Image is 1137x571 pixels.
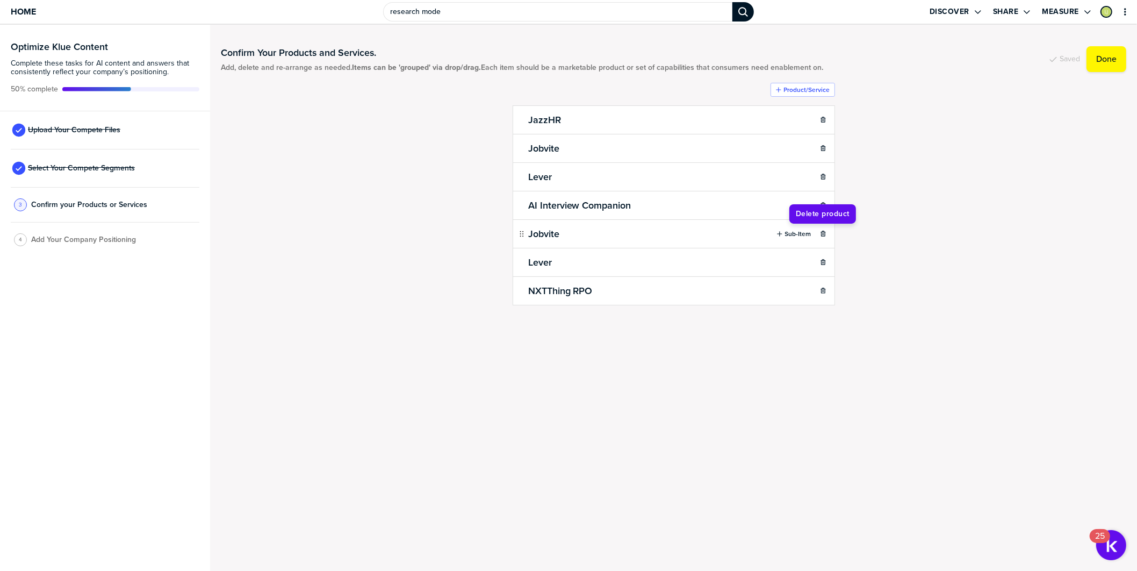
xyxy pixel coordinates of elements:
[221,46,823,59] h1: Confirm Your Products and Services.
[513,191,835,220] li: AI Interview Companion
[11,59,199,76] span: Complete these tasks for AI content and answers that consistently reflect your company’s position...
[930,7,969,17] label: Discover
[513,134,835,163] li: Jobvite
[1086,46,1126,72] button: Done
[1042,7,1079,17] label: Measure
[513,219,835,248] li: JobviteSub-Item
[771,83,835,97] button: Product/Service
[1102,7,1111,17] img: 6617137a5eba2c7ca739239369b0cf5c-sml.png
[732,2,754,22] div: Search Klue
[526,112,563,127] h2: JazzHR
[785,230,811,238] label: Sub-Item
[352,62,481,73] strong: Items can be 'grouped' via drop/drag.
[1100,6,1112,18] div: Lilly Jamshidi
[28,126,120,134] span: Upload Your Compete Files
[796,209,850,219] span: Delete product
[1096,54,1117,65] label: Done
[1099,5,1113,19] a: Edit Profile
[526,198,634,213] h2: AI Interview Companion
[513,276,835,305] li: NXTThing RPO
[28,164,135,173] span: Select Your Compete Segments
[11,42,199,52] h3: Optimize Klue Content
[526,169,554,184] h2: Lever
[513,248,835,277] li: Lever
[772,227,816,241] button: Sub-Item
[31,235,136,244] span: Add Your Company Positioning
[784,85,830,94] label: Product/Service
[513,105,835,134] li: JazzHR
[526,255,554,270] h2: Lever
[31,201,147,209] span: Confirm your Products or Services
[1095,536,1105,550] div: 25
[526,283,595,298] h2: NXTThing RPO
[19,201,22,209] span: 3
[221,63,823,72] span: Add, delete and re-arrange as needed. Each item should be a marketable product or set of capabili...
[19,235,22,244] span: 4
[993,7,1019,17] label: Share
[11,7,36,16] span: Home
[526,226,562,241] h2: Jobvite
[11,85,58,94] span: Active
[1060,55,1080,63] span: Saved
[513,162,835,191] li: Lever
[383,2,732,22] input: Search Klue
[1096,530,1126,560] button: Open Resource Center, 25 new notifications
[526,141,562,156] h2: Jobvite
